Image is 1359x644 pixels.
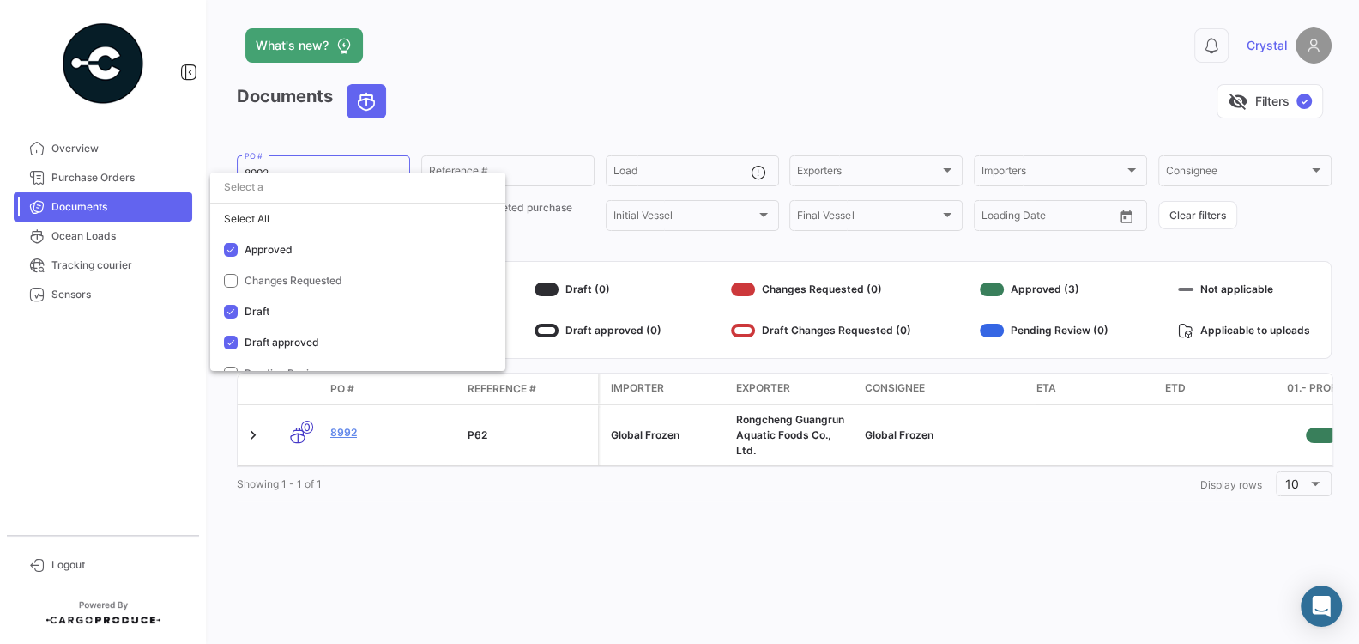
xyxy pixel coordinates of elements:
[245,274,342,287] span: Changes Requested
[245,305,269,318] span: Draft
[245,243,293,256] span: Approved
[245,336,319,349] span: Draft approved
[210,204,505,234] div: Select All
[210,172,505,203] input: dropdown search
[1301,586,1342,627] div: Abrir Intercom Messenger
[245,367,323,380] span: Pending Review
